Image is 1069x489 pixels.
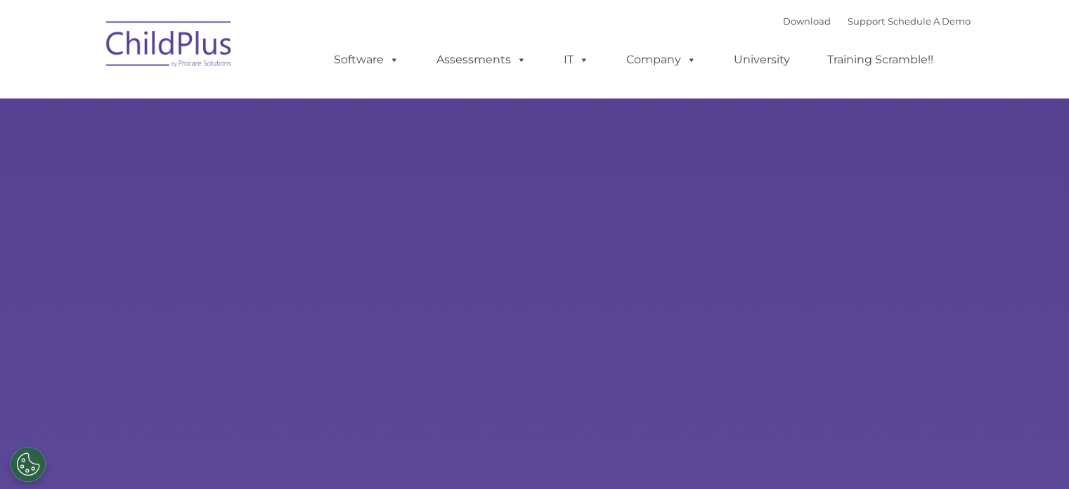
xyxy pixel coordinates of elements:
img: ChildPlus by Procare Solutions [99,11,240,82]
a: Training Scramble!! [813,46,947,74]
button: Cookies Settings [11,447,46,482]
a: Company [612,46,711,74]
font: | [783,15,971,27]
a: Software [320,46,413,74]
a: IT [550,46,603,74]
a: Download [783,15,831,27]
a: Support [848,15,885,27]
a: Assessments [422,46,540,74]
a: University [720,46,804,74]
a: Schedule A Demo [888,15,971,27]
